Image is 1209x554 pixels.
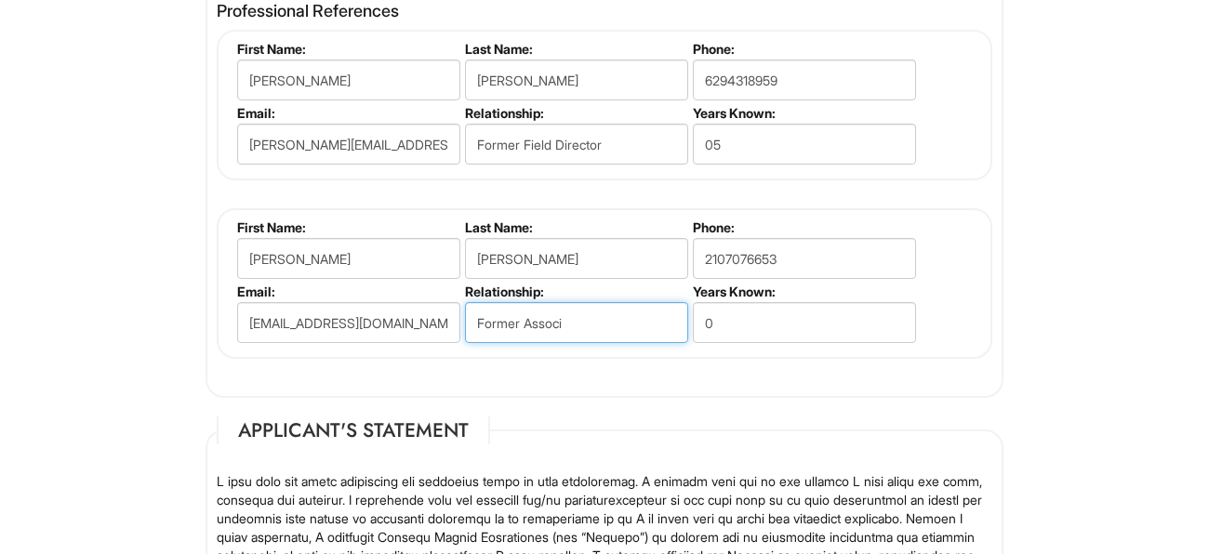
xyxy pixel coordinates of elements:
label: Last Name: [465,41,685,57]
label: Years Known: [693,284,913,299]
h4: Professional References [217,2,992,20]
label: Email: [237,284,458,299]
label: First Name: [237,41,458,57]
label: First Name: [237,219,458,235]
legend: Applicant's Statement [217,416,490,444]
label: Phone: [693,219,913,235]
label: Years Known: [693,105,913,121]
label: Email: [237,105,458,121]
label: Phone: [693,41,913,57]
label: Last Name: [465,219,685,235]
label: Relationship: [465,105,685,121]
label: Relationship: [465,284,685,299]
